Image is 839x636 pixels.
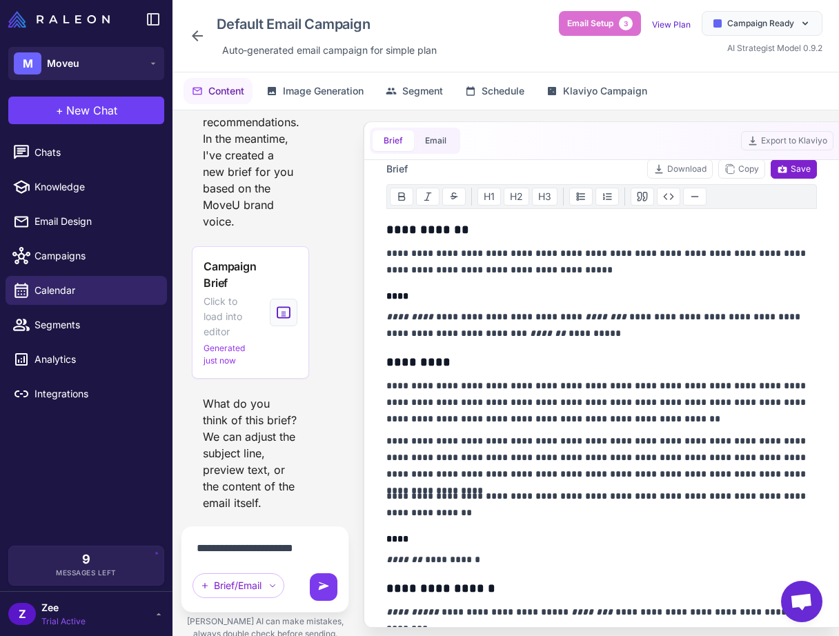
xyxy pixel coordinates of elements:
div: Z [8,603,36,625]
a: Email Design [6,207,167,236]
span: Content [208,83,244,99]
a: Analytics [6,345,167,374]
button: Download [647,159,713,179]
a: Integrations [6,379,167,408]
a: Raleon Logo [8,11,115,28]
a: Knowledge [6,172,167,201]
button: Email Setup3 [559,11,641,36]
span: Generated just now [204,342,259,367]
span: Trial Active [41,615,86,628]
span: Calendar [34,283,156,298]
span: Campaign Ready [727,17,794,30]
span: Schedule [482,83,524,99]
span: Chats [34,145,156,160]
span: Email Design [34,214,156,229]
span: Auto‑generated email campaign for simple plan [222,43,437,58]
div: What do you think of this brief? We can adjust the subject line, preview text, or the content of ... [192,390,309,517]
span: Klaviyo Campaign [563,83,647,99]
div: Brief/Email [193,573,284,598]
span: Brief [386,161,408,177]
button: Content [184,78,253,104]
button: Copy [718,159,765,179]
button: Klaviyo Campaign [538,78,655,104]
button: Export to Klaviyo [741,131,833,150]
span: Click to load into editor [204,294,259,339]
span: Save [777,163,811,175]
a: Campaigns [6,241,167,270]
span: Analytics [34,352,156,367]
a: Chats [6,138,167,167]
span: Image Generation [283,83,364,99]
button: Segment [377,78,451,104]
img: Raleon Logo [8,11,110,28]
span: Copy [724,163,759,175]
button: +New Chat [8,97,164,124]
button: MMoveu [8,47,164,80]
a: View Plan [652,19,691,30]
span: Email Setup [567,17,613,30]
div: M [14,52,41,74]
span: New Chat [66,102,117,119]
div: Open chat [781,581,822,622]
span: Zee [41,600,86,615]
button: H3 [532,188,557,206]
button: Schedule [457,78,533,104]
button: Brief [373,130,414,151]
span: 3 [619,17,633,30]
span: Campaign Brief [204,258,259,291]
span: Integrations [34,386,156,401]
span: Segment [402,83,443,99]
button: H1 [477,188,501,206]
span: Campaigns [34,248,156,264]
span: Messages Left [56,568,117,578]
button: Image Generation [258,78,372,104]
span: Knowledge [34,179,156,195]
span: AI Strategist Model 0.9.2 [727,43,822,53]
a: Calendar [6,276,167,305]
button: Email [414,130,457,151]
div: Click to edit description [217,40,442,61]
a: Segments [6,310,167,339]
button: Save [771,159,817,179]
span: Segments [34,317,156,332]
span: + [56,102,63,119]
span: 9 [82,553,90,566]
div: Click to edit campaign name [211,11,442,37]
button: H2 [504,188,529,206]
span: Moveu [47,56,79,71]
